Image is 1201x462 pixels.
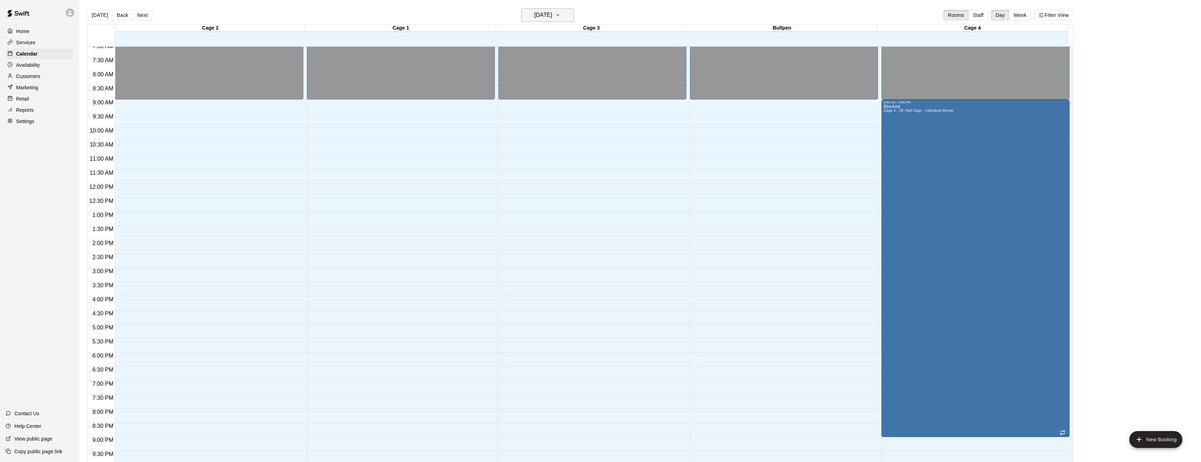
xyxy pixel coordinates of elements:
[133,10,152,20] button: Next
[1060,430,1065,435] span: Recurring event
[884,101,1067,104] div: 9:00 AM – 9:00 PM
[91,339,115,345] span: 5:30 PM
[112,10,133,20] button: Back
[91,212,115,218] span: 1:00 PM
[91,240,115,246] span: 2:00 PM
[91,395,115,401] span: 7:30 PM
[91,85,115,91] span: 8:30 AM
[14,410,39,417] p: Contact Us
[16,84,38,91] p: Marketing
[91,367,115,373] span: 6:30 PM
[6,94,73,104] a: Retail
[6,26,73,37] a: Home
[687,25,877,32] div: Bullpen
[91,451,115,457] span: 9:30 PM
[305,25,496,32] div: Cage 1
[91,437,115,443] span: 9:00 PM
[14,448,62,455] p: Copy public page link
[88,128,115,134] span: 10:00 AM
[16,73,40,80] p: Customers
[14,423,41,430] p: Help Center
[91,310,115,316] span: 4:30 PM
[88,170,115,176] span: 11:30 AM
[91,268,115,274] span: 3:00 PM
[91,71,115,77] span: 8:00 AM
[16,95,29,102] p: Retail
[1009,10,1031,20] button: Week
[115,25,305,32] div: Cage 2
[6,37,73,48] a: Services
[521,8,574,22] button: [DATE]
[943,10,969,20] button: Rooms
[6,71,73,82] a: Customers
[991,10,1009,20] button: Day
[968,10,988,20] button: Staff
[88,142,115,148] span: 10:30 AM
[6,105,73,115] a: Reports
[16,39,35,46] p: Services
[16,50,38,57] p: Calendar
[16,62,40,69] p: Availability
[91,254,115,260] span: 2:30 PM
[534,10,552,20] h6: [DATE]
[91,57,115,63] span: 7:30 AM
[91,226,115,232] span: 1:30 PM
[91,381,115,387] span: 7:00 PM
[16,107,34,114] p: Reports
[6,49,73,59] a: Calendar
[882,100,1070,437] div: 9:00 AM – 9:00 PM: Blocked
[91,409,115,415] span: 8:00 PM
[496,25,686,32] div: Cage 3
[6,60,73,70] a: Availability
[91,325,115,331] span: 5:00 PM
[14,435,52,442] p: View public page
[877,25,1068,32] div: Cage 4
[91,282,115,288] span: 3:30 PM
[91,100,115,105] span: 9:00 AM
[16,118,34,125] p: Settings
[91,296,115,302] span: 4:00 PM
[91,114,115,120] span: 9:30 AM
[6,82,73,93] a: Marketing
[884,109,953,113] span: Cage 4 - 35' Half Cage - Individual Rental
[16,28,30,35] p: Home
[88,198,115,204] span: 12:30 PM
[87,10,112,20] button: [DATE]
[88,156,115,162] span: 11:00 AM
[1034,10,1073,20] button: Filter View
[91,423,115,429] span: 8:30 PM
[6,116,73,127] a: Settings
[88,184,115,190] span: 12:00 PM
[91,353,115,359] span: 6:00 PM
